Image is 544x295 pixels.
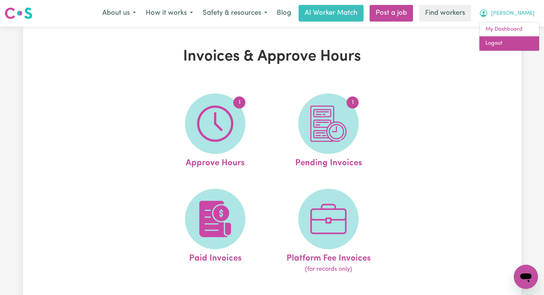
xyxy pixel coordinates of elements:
span: [PERSON_NAME] [491,9,535,18]
a: Careseekers logo [5,5,32,22]
span: (for records only) [305,265,352,274]
a: Find workers [419,5,471,22]
span: Approve Hours [186,154,245,170]
a: Approve Hours [161,93,270,170]
span: 1 [233,96,245,109]
span: Platform Fee Invoices [287,249,371,265]
img: Careseekers logo [5,6,32,20]
span: Paid Invoices [189,249,242,265]
button: Safety & resources [198,5,272,21]
a: Paid Invoices [161,189,270,274]
button: How it works [141,5,198,21]
span: Pending Invoices [295,154,362,170]
button: About us [97,5,141,21]
a: AI Worker Match [299,5,364,22]
div: My Account [479,22,539,51]
h1: Invoices & Approve Hours [111,48,434,66]
a: Post a job [370,5,413,22]
button: My Account [474,5,539,21]
a: Platform Fee Invoices(for records only) [274,189,383,274]
a: Logout [479,36,539,51]
iframe: Button to launch messaging window [514,265,538,289]
a: Pending Invoices [274,93,383,170]
span: 1 [347,96,359,109]
a: Blog [272,5,296,22]
a: My Dashboard [479,22,539,37]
